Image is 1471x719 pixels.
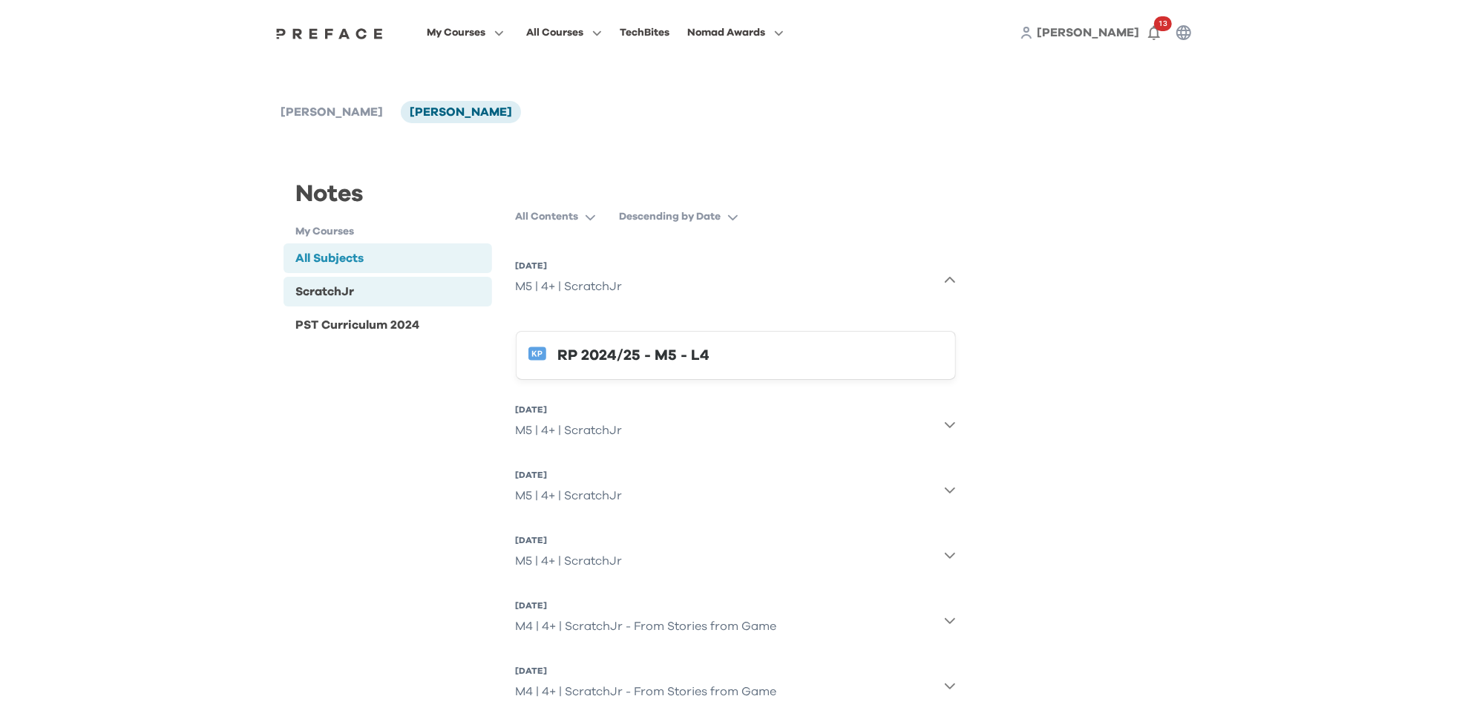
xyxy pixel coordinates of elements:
a: [PERSON_NAME] [1037,24,1139,42]
div: [DATE] [516,534,623,546]
div: TechBites [620,24,669,42]
button: My Courses [422,23,508,42]
span: [PERSON_NAME] [410,106,512,118]
p: All Contents [516,209,579,224]
button: Nomad Awards [683,23,788,42]
span: [PERSON_NAME] [1037,27,1139,39]
div: [DATE] [516,600,777,611]
div: ScratchJr [295,283,354,301]
div: M4 | 4+ | ScratchJr - From Stories from Game [516,611,777,641]
div: [DATE] [516,665,777,677]
div: M5 | 4+ | ScratchJr [516,481,623,510]
button: [DATE]M5 | 4+ | ScratchJr [516,398,956,451]
span: [PERSON_NAME] [281,106,383,118]
button: [DATE]M5 | 4+ | ScratchJr [516,463,956,516]
div: [DATE] [516,469,623,481]
span: 13 [1154,16,1172,31]
div: RP 2024/25 - M5 - L4 [558,344,943,367]
button: RP 2024/25 - M5 - L4 [516,331,956,380]
span: Nomad Awards [687,24,765,42]
h1: My Courses [295,224,492,240]
div: M5 | 4+ | ScratchJr [516,546,623,576]
div: PST Curriculum 2024 [295,316,419,334]
button: [DATE]M5 | 4+ | ScratchJr [516,528,956,582]
div: All Subjects [295,249,364,267]
button: [DATE]M4 | 4+ | ScratchJr - From Stories from Game [516,594,956,647]
button: All Courses [522,23,606,42]
div: [DATE] [516,404,623,416]
img: Preface Logo [272,27,387,39]
button: Descending by Date [620,203,750,230]
div: M5 | 4+ | ScratchJr [516,416,623,445]
p: Descending by Date [620,209,721,224]
span: All Courses [526,24,583,42]
button: All Contents [516,203,608,230]
div: M4 | 4+ | ScratchJr - From Stories from Game [516,677,777,706]
button: [DATE]M4 | 4+ | ScratchJr - From Stories from Game [516,659,956,712]
button: [DATE]M5 | 4+ | ScratchJr [516,254,956,307]
div: [DATE] [516,260,623,272]
div: M5 | 4+ | ScratchJr [516,272,623,301]
div: Notes [284,177,492,224]
span: My Courses [427,24,485,42]
button: 13 [1139,18,1169,47]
